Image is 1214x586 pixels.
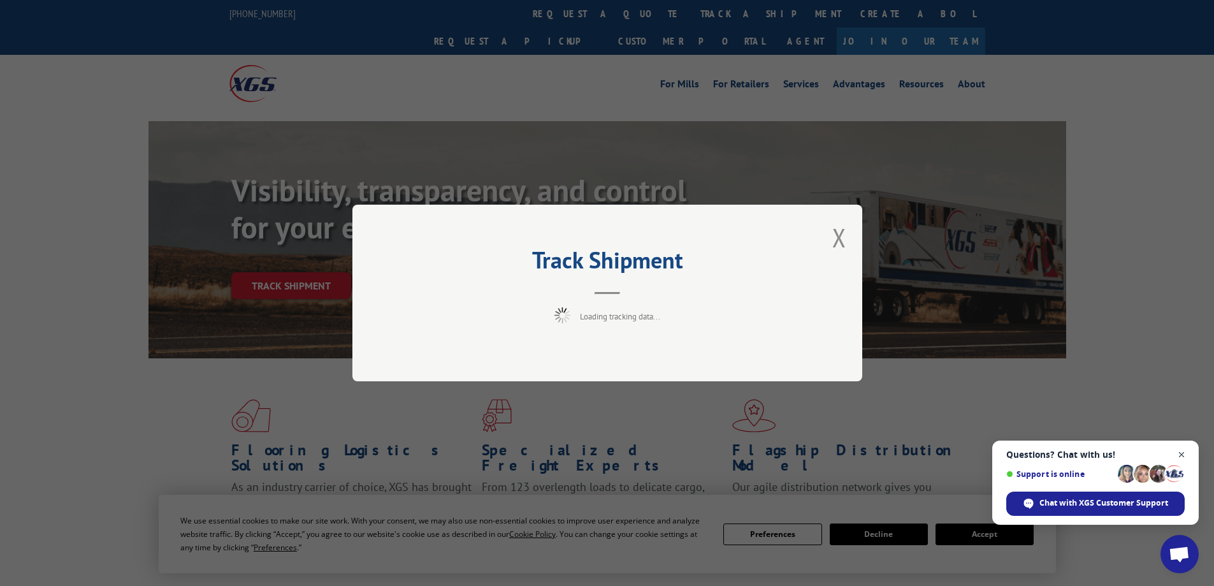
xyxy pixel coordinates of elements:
[1174,447,1190,463] span: Close chat
[1006,469,1113,479] span: Support is online
[1160,535,1199,573] div: Open chat
[1006,450,1185,460] span: Questions? Chat with us!
[580,311,660,322] span: Loading tracking data...
[1039,497,1168,509] span: Chat with XGS Customer Support
[832,221,846,254] button: Close modal
[416,251,798,275] h2: Track Shipment
[1006,492,1185,516] div: Chat with XGS Customer Support
[554,307,570,323] img: xgs-loading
